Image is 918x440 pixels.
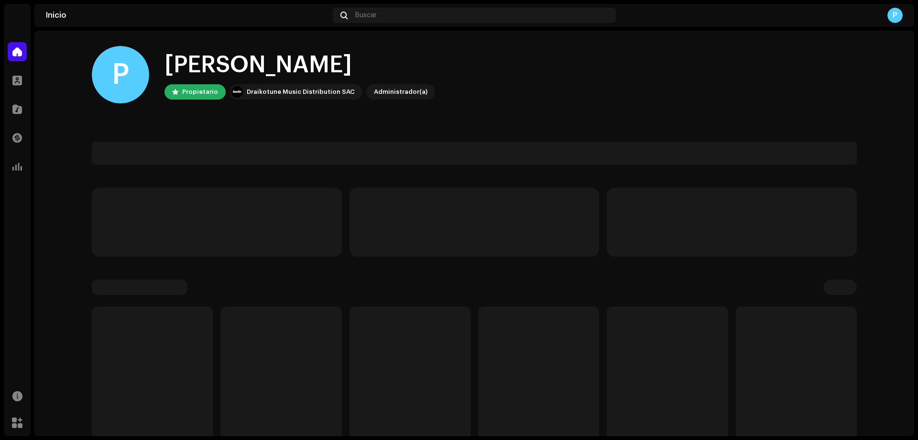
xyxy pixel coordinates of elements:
div: P [92,46,149,103]
div: P [887,8,903,23]
div: Propietario [182,86,218,98]
div: Inicio [46,11,329,19]
div: [PERSON_NAME] [164,50,435,80]
img: 10370c6a-d0e2-4592-b8a2-38f444b0ca44 [231,86,243,98]
span: Buscar [355,11,377,19]
div: Administrador(a) [374,86,427,98]
div: Draikotune Music Distribution SAC [247,86,355,98]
